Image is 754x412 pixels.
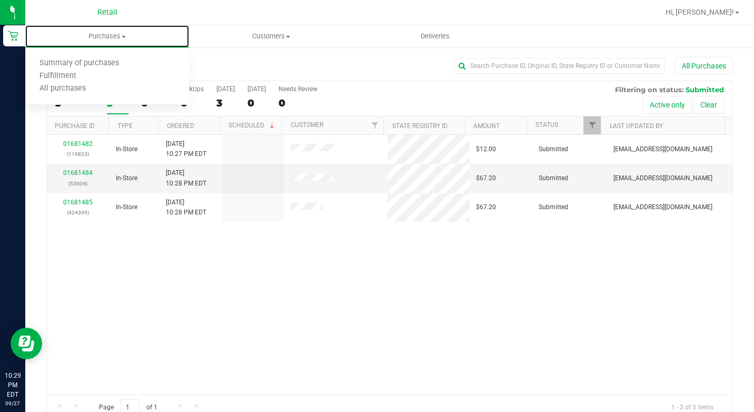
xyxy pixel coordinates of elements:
[167,122,194,130] a: Ordered
[25,72,91,81] span: Fulfillment
[686,85,724,94] span: Submitted
[613,173,712,183] span: [EMAIL_ADDRESS][DOMAIN_NAME]
[11,328,42,359] iframe: Resource center
[53,208,103,218] p: (424399)
[53,149,103,159] p: (119823)
[406,32,464,41] span: Deliveries
[166,168,206,188] span: [DATE] 10:28 PM EDT
[353,25,517,47] a: Deliveries
[117,122,133,130] a: Type
[247,85,266,93] div: [DATE]
[229,122,276,129] a: Scheduled
[25,25,189,47] a: Purchases Summary of purchases Fulfillment All purchases
[392,122,448,130] a: State Registry ID
[166,139,206,159] span: [DATE] 10:27 PM EDT
[473,122,500,130] a: Amount
[5,399,21,407] p: 09/27
[8,31,18,41] inline-svg: Retail
[63,140,93,148] a: 01681482
[116,144,137,154] span: In-Store
[190,32,352,41] span: Customers
[216,85,235,93] div: [DATE]
[535,121,558,129] a: Status
[116,173,137,183] span: In-Store
[279,85,318,93] div: Needs Review
[666,8,734,16] span: Hi, [PERSON_NAME]!
[247,97,266,109] div: 0
[55,122,95,130] a: Purchase ID
[5,371,21,399] p: 10:29 PM EDT
[615,85,683,94] span: Filtering on status:
[583,116,601,134] a: Filter
[613,202,712,212] span: [EMAIL_ADDRESS][DOMAIN_NAME]
[181,85,204,93] div: PickUps
[693,96,724,114] button: Clear
[97,8,117,17] span: Retail
[116,202,137,212] span: In-Store
[166,198,206,218] span: [DATE] 10:28 PM EDT
[613,144,712,154] span: [EMAIL_ADDRESS][DOMAIN_NAME]
[53,179,103,189] p: (53904)
[63,169,93,176] a: 01681484
[366,116,383,134] a: Filter
[454,58,664,74] input: Search Purchase ID, Original ID, State Registry ID or Customer Name...
[643,96,692,114] button: Active only
[181,97,204,109] div: 0
[216,97,235,109] div: 3
[476,202,496,212] span: $67.20
[539,144,568,154] span: Submitted
[539,173,568,183] span: Submitted
[476,144,496,154] span: $12.00
[279,97,318,109] div: 0
[25,32,189,41] span: Purchases
[291,121,323,129] a: Customer
[189,25,353,47] a: Customers
[25,59,133,68] span: Summary of purchases
[63,199,93,206] a: 01681485
[25,84,100,93] span: All purchases
[610,122,663,130] a: Last Updated By
[675,57,733,75] button: All Purchases
[539,202,568,212] span: Submitted
[476,173,496,183] span: $67.20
